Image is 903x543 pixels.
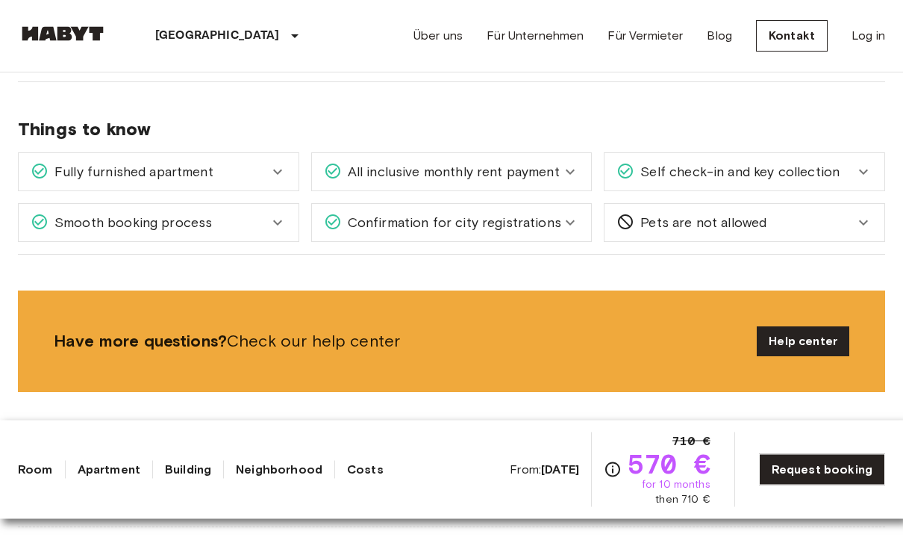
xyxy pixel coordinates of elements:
[54,331,745,353] span: Check our help center
[604,205,884,242] div: Pets are not allowed
[642,477,710,492] span: for 10 months
[19,205,299,242] div: Smooth booking process
[18,461,53,479] a: Room
[413,27,463,45] a: Über uns
[18,26,107,41] img: Habyt
[604,461,622,479] svg: Check cost overview for full price breakdown. Please note that discounts apply to new joiners onl...
[756,20,828,52] a: Kontakt
[236,461,322,479] a: Neighborhood
[757,327,849,357] a: Help center
[541,462,579,477] b: [DATE]
[607,27,683,45] a: Für Vermieter
[312,205,592,242] div: Confirmation for city registrations
[165,461,211,479] a: Building
[49,163,213,182] span: Fully furnished apartment
[19,154,299,191] div: Fully furnished apartment
[342,214,561,233] span: Confirmation for city registrations
[155,27,280,45] p: [GEOGRAPHIC_DATA]
[852,27,885,45] a: Log in
[49,214,212,233] span: Smooth booking process
[78,461,140,479] a: Apartment
[487,27,584,45] a: Für Unternehmen
[604,154,884,191] div: Self check-in and key collection
[634,163,840,182] span: Self check-in and key collection
[342,163,560,182] span: All inclusive monthly rent payment
[312,154,592,191] div: All inclusive monthly rent payment
[759,454,885,485] a: Request booking
[54,332,227,352] b: Have more questions?
[347,461,384,479] a: Costs
[510,462,579,478] span: From:
[628,450,710,477] span: 570 €
[634,214,766,233] span: Pets are not allowed
[672,432,710,450] span: 710 €
[18,119,885,141] span: Things to know
[707,27,732,45] a: Blog
[655,492,710,507] span: then 710 €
